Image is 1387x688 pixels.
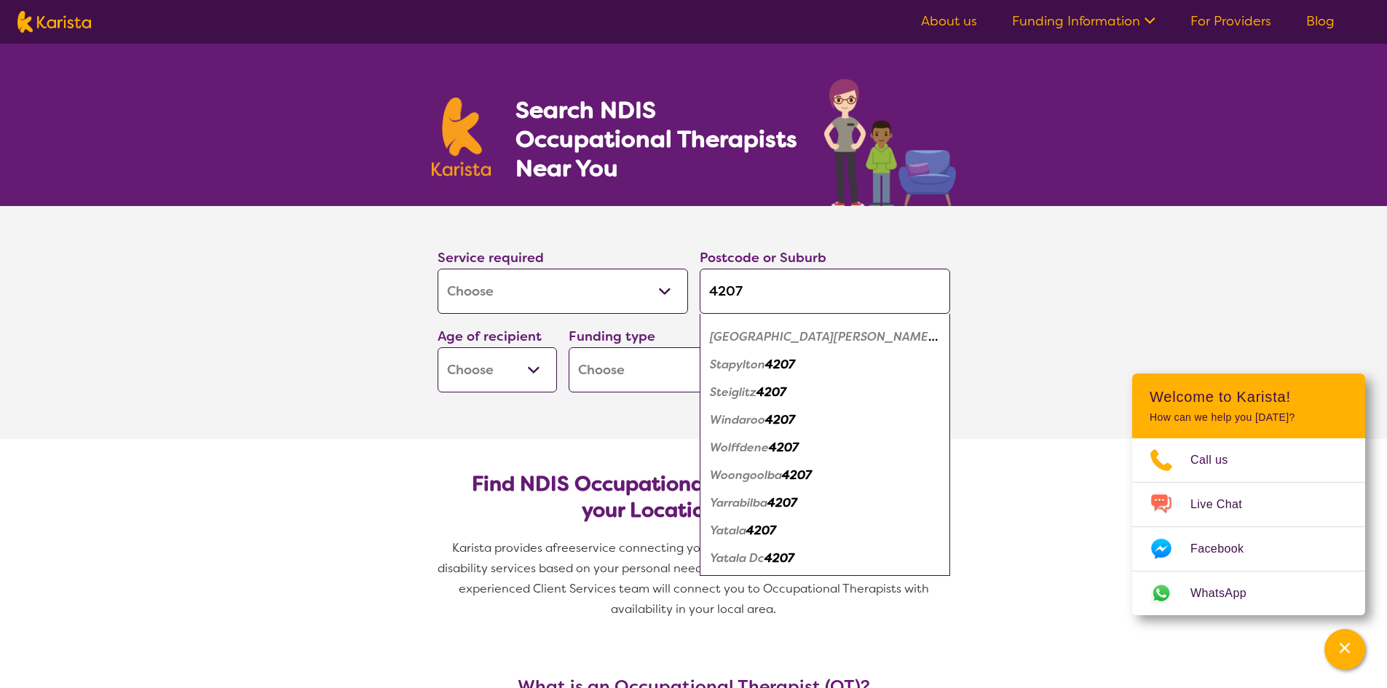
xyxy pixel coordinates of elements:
span: service connecting you with Occupational Therapists and other disability services based on your p... [438,540,953,617]
em: 4207 [756,384,786,400]
em: 4207 [765,412,795,427]
p: How can we help you [DATE]? [1150,411,1348,424]
img: Karista logo [432,98,491,176]
a: Web link opens in a new tab. [1132,572,1365,615]
a: About us [921,12,977,30]
label: Service required [438,249,544,266]
div: Yatala Dc 4207 [707,545,943,572]
img: occupational-therapy [824,79,956,206]
div: Channel Menu [1132,373,1365,615]
label: Age of recipient [438,328,542,345]
span: free [553,540,576,555]
span: Facebook [1190,538,1261,560]
div: Yarrabilba 4207 [707,489,943,517]
div: Stapylton 4207 [707,351,943,379]
h2: Welcome to Karista! [1150,388,1348,406]
em: 4207 [767,495,797,510]
em: 4207 [769,440,799,455]
em: [GEOGRAPHIC_DATA][PERSON_NAME] [710,329,938,344]
a: For Providers [1190,12,1271,30]
em: 4207 [746,523,776,538]
em: Windaroo [710,412,765,427]
span: Karista provides a [452,540,553,555]
button: Channel Menu [1324,629,1365,670]
em: Wolffdene [710,440,769,455]
em: Yarrabilba [710,495,767,510]
span: Call us [1190,449,1246,471]
em: Steiglitz [710,384,756,400]
div: Mount Warren Park 4207 [707,323,943,351]
em: 4207 [765,357,795,372]
ul: Choose channel [1132,438,1365,615]
span: WhatsApp [1190,582,1264,604]
em: 4207 [764,550,794,566]
div: Wolffdene 4207 [707,434,943,462]
input: Type [700,269,950,314]
label: Postcode or Suburb [700,249,826,266]
div: Woongoolba 4207 [707,462,943,489]
img: Karista logo [17,11,91,33]
h2: Find NDIS Occupational Therapists based on your Location & Needs [449,471,939,523]
em: Yatala [710,523,746,538]
a: Funding Information [1012,12,1155,30]
em: Yatala Dc [710,550,764,566]
em: Woongoolba [710,467,782,483]
em: 4207 [768,301,798,317]
em: Luscombe [710,301,768,317]
em: Stapylton [710,357,765,372]
em: 4207 [782,467,812,483]
span: Live Chat [1190,494,1260,515]
h1: Search NDIS Occupational Therapists Near You [515,95,799,183]
label: Funding type [569,328,655,345]
div: Windaroo 4207 [707,406,943,434]
a: Blog [1306,12,1335,30]
div: Steiglitz 4207 [707,379,943,406]
div: Yatala 4207 [707,517,943,545]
